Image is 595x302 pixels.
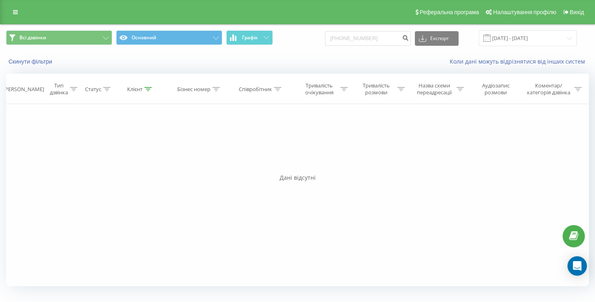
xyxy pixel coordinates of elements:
[420,9,479,15] span: Реферальна програма
[6,58,56,65] button: Скинути фільтри
[239,86,272,93] div: Співробітник
[127,86,142,93] div: Клієнт
[242,35,258,40] span: Графік
[19,34,46,41] span: Всі дзвінки
[414,82,455,96] div: Назва схеми переадресації
[325,31,411,46] input: Пошук за номером
[525,82,572,96] div: Коментар/категорія дзвінка
[570,9,584,15] span: Вихід
[3,86,44,93] div: [PERSON_NAME]
[85,86,101,93] div: Статус
[6,30,112,45] button: Всі дзвінки
[116,30,222,45] button: Основний
[450,57,589,65] a: Коли дані можуть відрізнятися вiд інших систем
[567,256,587,276] div: Open Intercom Messenger
[473,82,518,96] div: Аудіозапис розмови
[50,82,68,96] div: Тип дзвінка
[177,86,210,93] div: Бізнес номер
[357,82,395,96] div: Тривалість розмови
[6,174,589,182] div: Дані відсутні
[415,31,459,46] button: Експорт
[300,82,339,96] div: Тривалість очікування
[226,30,273,45] button: Графік
[493,9,556,15] span: Налаштування профілю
